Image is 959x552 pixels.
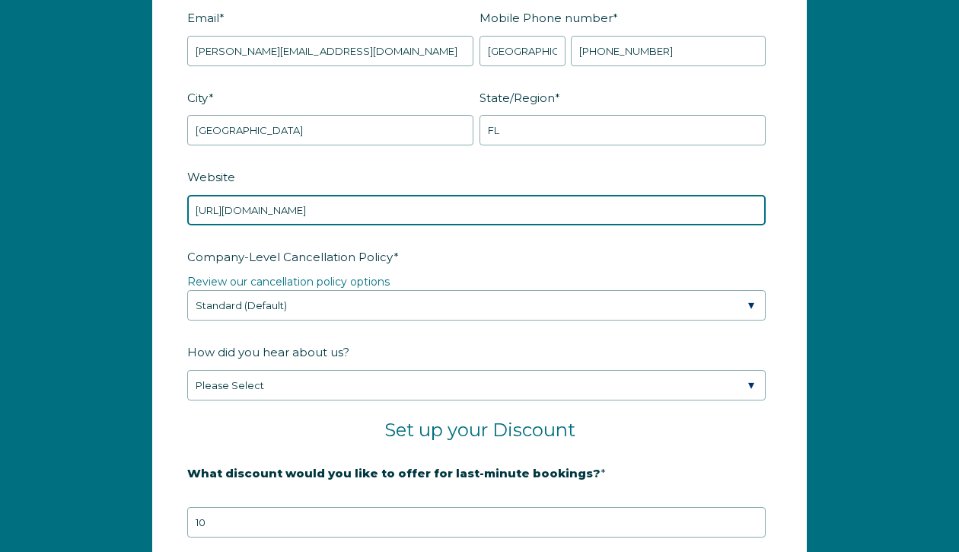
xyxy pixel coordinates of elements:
[187,165,235,189] span: Website
[187,492,425,506] strong: 20% is recommended, minimum of 10%
[187,340,349,364] span: How did you hear about us?
[187,275,390,289] a: Review our cancellation policy options
[479,6,613,30] span: Mobile Phone number
[187,86,209,110] span: City
[384,419,575,441] span: Set up your Discount
[479,86,555,110] span: State/Region
[187,6,219,30] span: Email
[187,466,601,480] strong: What discount would you like to offer for last-minute bookings?
[187,245,393,269] span: Company-Level Cancellation Policy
